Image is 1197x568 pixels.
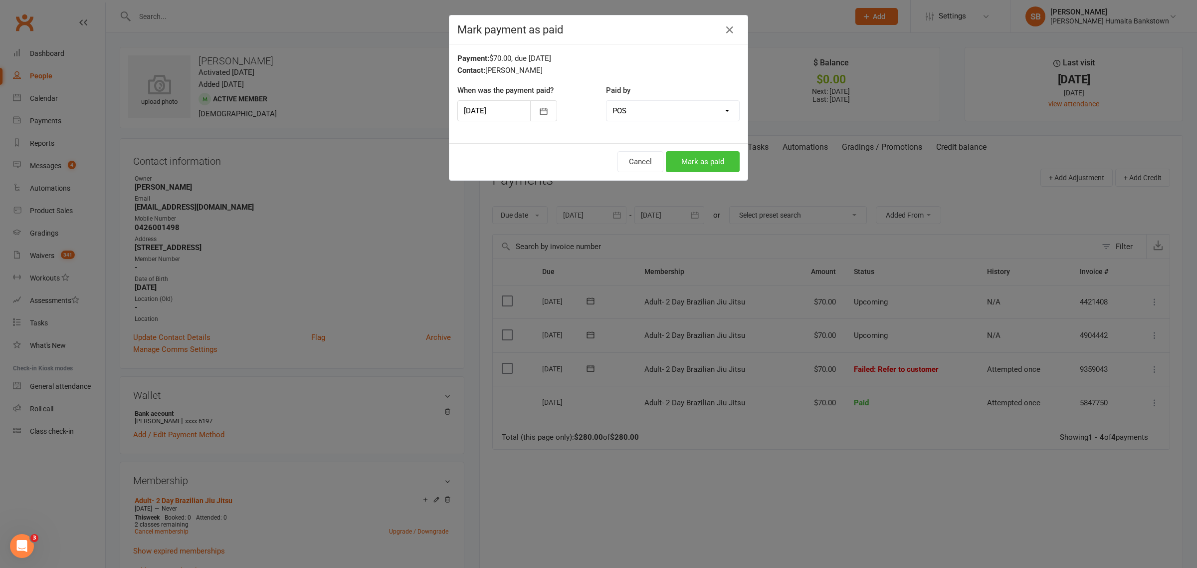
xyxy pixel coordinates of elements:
h4: Mark payment as paid [457,23,740,36]
div: $70.00, due [DATE] [457,52,740,64]
strong: Payment: [457,54,489,63]
iframe: Intercom live chat [10,534,34,558]
div: [PERSON_NAME] [457,64,740,76]
label: Paid by [606,84,630,96]
label: When was the payment paid? [457,84,554,96]
strong: Contact: [457,66,485,75]
button: Cancel [617,151,663,172]
button: Close [722,22,738,38]
button: Mark as paid [666,151,740,172]
span: 3 [30,534,38,542]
